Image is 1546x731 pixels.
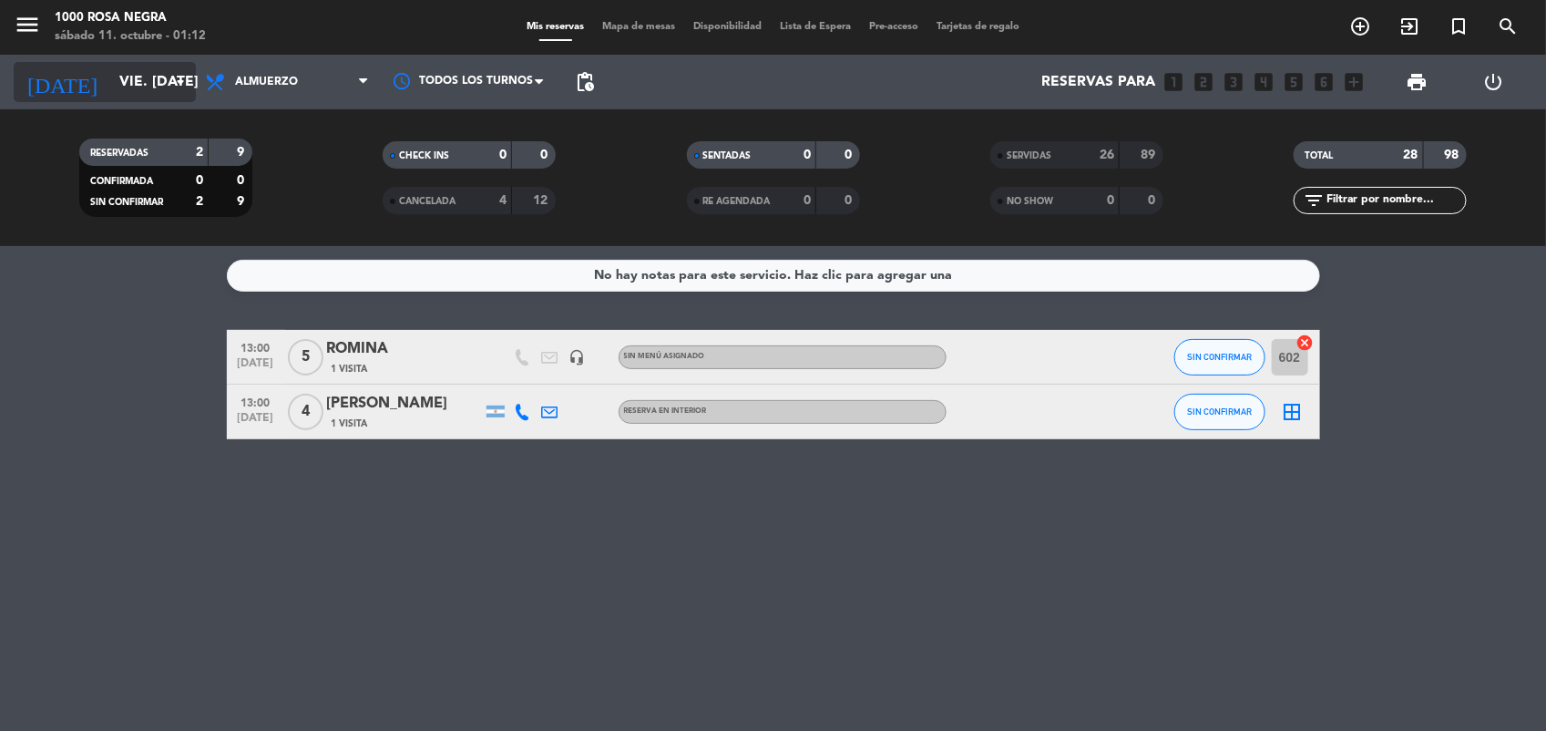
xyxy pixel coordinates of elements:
[1007,151,1051,160] span: SERVIDAS
[1406,71,1428,93] span: print
[332,362,368,376] span: 1 Visita
[1222,70,1245,94] i: looks_3
[196,146,203,159] strong: 2
[594,265,952,286] div: No hay notas para este servicio. Haz clic para agregar una
[196,195,203,208] strong: 2
[1192,70,1215,94] i: looks_two
[569,349,586,365] i: headset_mic
[499,149,507,161] strong: 0
[1282,401,1304,423] i: border_all
[90,149,148,158] span: RESERVADAS
[1398,15,1420,37] i: exit_to_app
[1174,339,1265,376] button: SIN CONFIRMAR
[1305,151,1333,160] span: TOTAL
[1107,194,1114,207] strong: 0
[845,194,855,207] strong: 0
[233,336,279,357] span: 13:00
[196,174,203,187] strong: 0
[332,417,368,431] span: 1 Visita
[235,76,298,88] span: Almuerzo
[169,71,191,93] i: arrow_drop_down
[1483,71,1505,93] i: power_settings_new
[624,353,705,360] span: Sin menú asignado
[845,149,855,161] strong: 0
[1007,197,1053,206] span: NO SHOW
[237,195,248,208] strong: 9
[1325,190,1466,211] input: Filtrar por nombre...
[233,391,279,412] span: 13:00
[237,146,248,159] strong: 9
[1445,149,1463,161] strong: 98
[1141,149,1159,161] strong: 89
[1148,194,1159,207] strong: 0
[1187,407,1252,417] span: SIN CONFIRMAR
[1456,55,1532,109] div: LOG OUT
[684,22,771,32] span: Disponibilidad
[90,177,153,186] span: CONFIRMADA
[327,337,482,361] div: ROMINA
[804,149,811,161] strong: 0
[288,339,323,376] span: 5
[233,357,279,378] span: [DATE]
[233,412,279,433] span: [DATE]
[1252,70,1275,94] i: looks_4
[1349,15,1371,37] i: add_circle_outline
[541,149,552,161] strong: 0
[534,194,552,207] strong: 12
[399,197,456,206] span: CANCELADA
[55,27,206,46] div: sábado 11. octubre - 01:12
[624,407,707,415] span: RESERVA EN INTERIOR
[237,174,248,187] strong: 0
[14,11,41,38] i: menu
[1497,15,1519,37] i: search
[1312,70,1336,94] i: looks_6
[1296,334,1315,352] i: cancel
[1174,394,1265,430] button: SIN CONFIRMAR
[327,392,482,416] div: [PERSON_NAME]
[90,198,163,207] span: SIN CONFIRMAR
[288,394,323,430] span: 4
[927,22,1029,32] span: Tarjetas de regalo
[703,151,752,160] span: SENTADAS
[55,9,206,27] div: 1000 Rosa Negra
[1100,149,1114,161] strong: 26
[1187,352,1252,362] span: SIN CONFIRMAR
[1041,74,1155,91] span: Reservas para
[1404,149,1418,161] strong: 28
[517,22,593,32] span: Mis reservas
[1448,15,1469,37] i: turned_in_not
[1282,70,1305,94] i: looks_5
[593,22,684,32] span: Mapa de mesas
[1342,70,1366,94] i: add_box
[574,71,596,93] span: pending_actions
[1303,190,1325,211] i: filter_list
[14,11,41,45] button: menu
[1162,70,1185,94] i: looks_one
[771,22,860,32] span: Lista de Espera
[399,151,449,160] span: CHECK INS
[14,62,110,102] i: [DATE]
[804,194,811,207] strong: 0
[499,194,507,207] strong: 4
[703,197,771,206] span: RE AGENDADA
[860,22,927,32] span: Pre-acceso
